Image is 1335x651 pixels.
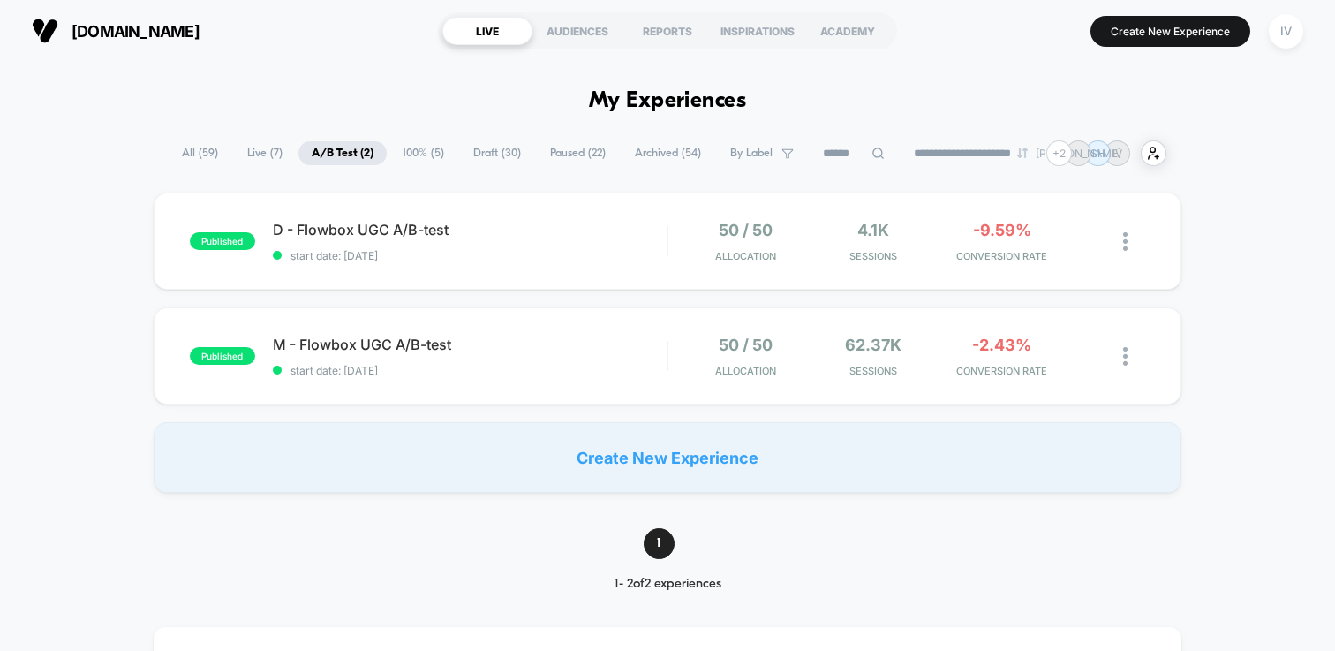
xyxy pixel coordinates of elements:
div: 1 - 2 of 2 experiences [583,577,753,592]
div: IV [1269,14,1303,49]
span: 1 [644,528,675,559]
p: [PERSON_NAME] [1036,147,1121,160]
span: By Label [730,147,773,160]
span: CONVERSION RATE [942,250,1061,262]
button: [DOMAIN_NAME] [26,17,205,45]
span: 4.1k [857,221,889,239]
span: 100% ( 5 ) [389,141,457,165]
div: LIVE [442,17,532,45]
div: Create New Experience [154,422,1181,493]
span: start date: [DATE] [273,249,667,262]
span: 50 / 50 [719,221,773,239]
span: -2.43% [972,336,1031,354]
div: REPORTS [622,17,713,45]
span: published [190,232,255,250]
button: Create New Experience [1090,16,1250,47]
span: CONVERSION RATE [942,365,1061,377]
span: start date: [DATE] [273,364,667,377]
span: Sessions [814,365,933,377]
span: -9.59% [973,221,1031,239]
span: A/B Test ( 2 ) [298,141,387,165]
span: Draft ( 30 ) [460,141,534,165]
h1: My Experiences [589,88,747,114]
span: 62.37k [845,336,901,354]
div: + 2 [1046,140,1072,166]
span: [DOMAIN_NAME] [72,22,200,41]
img: Visually logo [32,18,58,44]
span: Archived ( 54 ) [622,141,714,165]
span: Live ( 7 ) [234,141,296,165]
span: Paused ( 22 ) [537,141,619,165]
span: 50 / 50 [719,336,773,354]
span: D - Flowbox UGC A/B-test [273,221,667,238]
span: Allocation [715,365,776,377]
span: published [190,347,255,365]
button: IV [1263,13,1309,49]
img: end [1017,148,1028,158]
div: INSPIRATIONS [713,17,803,45]
span: Sessions [814,250,933,262]
span: Allocation [715,250,776,262]
div: ACADEMY [803,17,893,45]
img: close [1123,232,1128,251]
span: All ( 59 ) [169,141,231,165]
span: M - Flowbox UGC A/B-test [273,336,667,353]
div: AUDIENCES [532,17,622,45]
img: close [1123,347,1128,366]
